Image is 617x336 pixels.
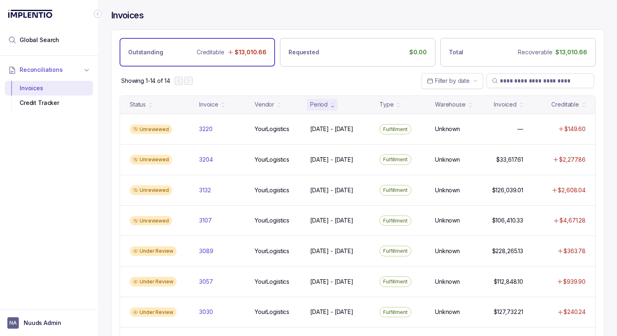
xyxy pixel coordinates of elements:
p: Unknown [435,216,460,225]
div: Credit Tracker [11,96,87,110]
p: Unknown [435,247,460,255]
p: $2,608.04 [558,186,586,194]
div: Type [380,100,393,109]
div: Unreviewed [130,216,172,226]
p: $106,410.33 [492,216,523,225]
button: User initialsNuuds Admin [7,317,91,329]
p: Unknown [435,156,460,164]
div: Invoices [11,81,87,96]
div: Unreviewed [130,185,172,195]
div: Under Review [130,277,177,287]
p: Fulfillment [383,125,408,134]
p: YourLogistics [255,216,289,225]
p: $0.00 [409,48,427,56]
div: Under Review [130,307,177,317]
p: Fulfillment [383,247,408,255]
p: Fulfillment [383,186,408,194]
p: $13,010.66 [555,48,587,56]
span: Filter by date [435,77,470,84]
p: Nuuds Admin [24,319,61,327]
p: Recoverable [518,48,552,56]
p: [DATE] - [DATE] [310,247,353,255]
p: 3204 [199,156,213,164]
p: 3057 [199,278,213,286]
div: Unreviewed [130,155,172,165]
p: YourLogistics [255,125,289,133]
p: Fulfillment [383,156,408,164]
p: Unknown [435,308,460,316]
p: $112,848.10 [494,278,523,286]
p: [DATE] - [DATE] [310,278,353,286]
div: Under Review [130,246,177,256]
p: $33,617.61 [496,156,523,164]
p: 3030 [199,308,213,316]
div: Warehouse [435,100,466,109]
p: YourLogistics [255,156,289,164]
p: $240.24 [564,308,586,316]
p: $127,732.21 [494,308,523,316]
p: $149.60 [564,125,586,133]
p: Unknown [435,278,460,286]
p: $4,671.28 [559,216,586,225]
p: Showing 1-14 of 14 [121,77,170,85]
p: $2,277.86 [559,156,586,164]
p: Requested [289,48,319,56]
p: $126,039.01 [492,186,523,194]
div: Creditable [551,100,579,109]
h4: Invoices [111,10,144,21]
p: [DATE] - [DATE] [310,308,353,316]
div: Collapse Icon [93,9,103,19]
p: — [517,125,523,133]
p: Creditable [197,48,224,56]
button: Date Range Picker [422,73,483,89]
div: Invoiced [494,100,517,109]
p: Fulfillment [383,217,408,225]
p: Total [449,48,463,56]
p: Fulfillment [383,308,408,316]
p: YourLogistics [255,247,289,255]
button: Reconciliations [5,61,93,79]
p: Outstanding [128,48,163,56]
div: Reconciliations [5,79,93,112]
div: Invoice [199,100,218,109]
p: $228,265.13 [492,247,523,255]
p: 3107 [199,216,211,225]
p: Unknown [435,125,460,133]
span: User initials [7,317,19,329]
p: 3220 [199,125,212,133]
p: $363.78 [564,247,586,255]
div: Period [310,100,328,109]
p: Unknown [435,186,460,194]
p: $939.90 [563,278,586,286]
p: 3132 [199,186,211,194]
span: Global Search [20,36,59,44]
div: Vendor [255,100,274,109]
p: 3089 [199,247,213,255]
div: Unreviewed [130,125,172,134]
div: Status [130,100,146,109]
p: Fulfillment [383,278,408,286]
div: Remaining page entries [121,77,170,85]
p: [DATE] - [DATE] [310,125,353,133]
p: [DATE] - [DATE] [310,216,353,225]
p: [DATE] - [DATE] [310,186,353,194]
p: $13,010.66 [235,48,266,56]
p: YourLogistics [255,186,289,194]
search: Date Range Picker [427,77,470,85]
p: YourLogistics [255,308,289,316]
p: [DATE] - [DATE] [310,156,353,164]
p: YourLogistics [255,278,289,286]
span: Reconciliations [20,66,63,74]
